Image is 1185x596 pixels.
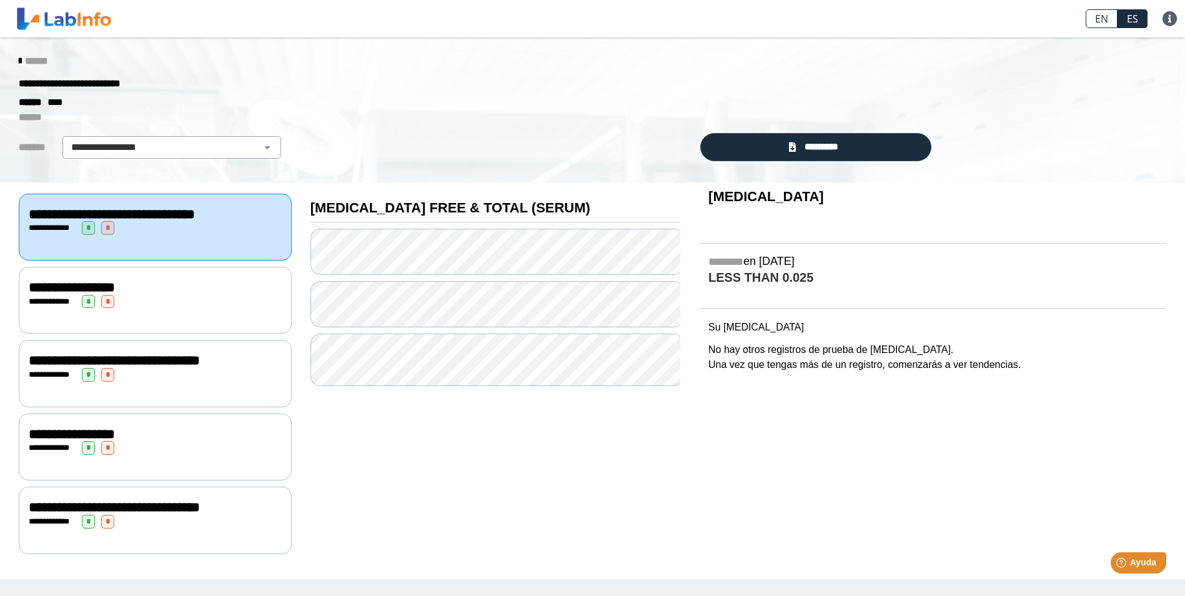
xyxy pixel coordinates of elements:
[310,200,590,216] b: [MEDICAL_DATA] FREE & TOTAL (SERUM)
[708,189,824,204] b: [MEDICAL_DATA]
[708,320,1157,335] p: Su [MEDICAL_DATA]
[708,255,1157,269] h5: en [DATE]
[708,342,1157,372] p: No hay otros registros de prueba de [MEDICAL_DATA]. Una vez que tengas más de un registro, comenz...
[708,271,1157,286] h4: LESS THAN 0.025
[1118,9,1148,28] a: ES
[1086,9,1118,28] a: EN
[1074,547,1171,582] iframe: Help widget launcher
